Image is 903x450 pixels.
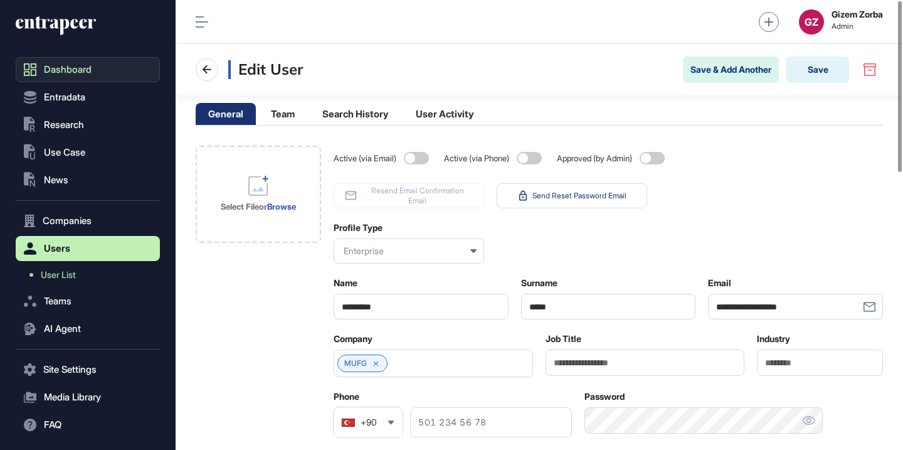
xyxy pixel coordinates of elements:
[44,175,68,185] span: News
[228,60,303,79] h3: Edit User
[22,264,160,286] a: User List
[16,85,160,110] button: Entradata
[43,216,92,226] span: Companies
[16,385,160,410] button: Media Library
[708,278,731,288] label: Email
[683,56,779,83] button: Save & Add Another
[221,201,259,212] strong: Select File
[444,154,512,163] span: Active (via Phone)
[310,103,401,125] li: Search History
[196,146,321,243] div: Select FileorBrowse
[44,420,61,430] span: FAQ
[44,92,85,102] span: Entradata
[497,183,647,208] button: Send Reset Password Email
[16,208,160,233] button: Companies
[258,103,307,125] li: Team
[799,9,824,35] button: GZ
[196,146,321,243] div: Profile Image
[334,334,372,344] label: Company
[832,9,883,19] strong: Gizem Zorba
[44,147,85,158] span: Use Case
[757,334,790,344] label: Industry
[786,56,849,83] button: Save
[16,357,160,382] button: Site Settings
[44,296,71,306] span: Teams
[16,316,160,341] button: AI Agent
[16,412,160,437] button: FAQ
[832,22,883,31] span: Admin
[16,289,160,314] button: Teams
[221,201,296,212] div: or
[44,120,84,130] span: Research
[334,154,399,163] span: Active (via Email)
[334,278,357,288] label: Name
[584,392,625,402] label: Password
[557,154,635,163] span: Approved (by Admin)
[16,57,160,82] a: Dashboard
[546,334,581,344] label: Job Title
[532,191,626,201] span: Send Reset Password Email
[44,65,92,75] span: Dashboard
[521,278,557,288] label: Surname
[344,359,367,368] a: MUFG
[43,365,97,375] span: Site Settings
[16,168,160,193] button: News
[334,223,383,233] label: Profile Type
[16,140,160,165] button: Use Case
[44,392,101,402] span: Media Library
[334,392,359,402] label: Phone
[267,201,296,212] a: Browse
[196,103,256,125] li: General
[341,418,356,427] img: Turkey
[44,324,81,334] span: AI Agent
[403,103,486,125] li: User Activity
[16,112,160,137] button: Research
[361,418,377,427] div: +90
[16,236,160,261] button: Users
[44,244,70,254] span: Users
[41,270,76,280] span: User List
